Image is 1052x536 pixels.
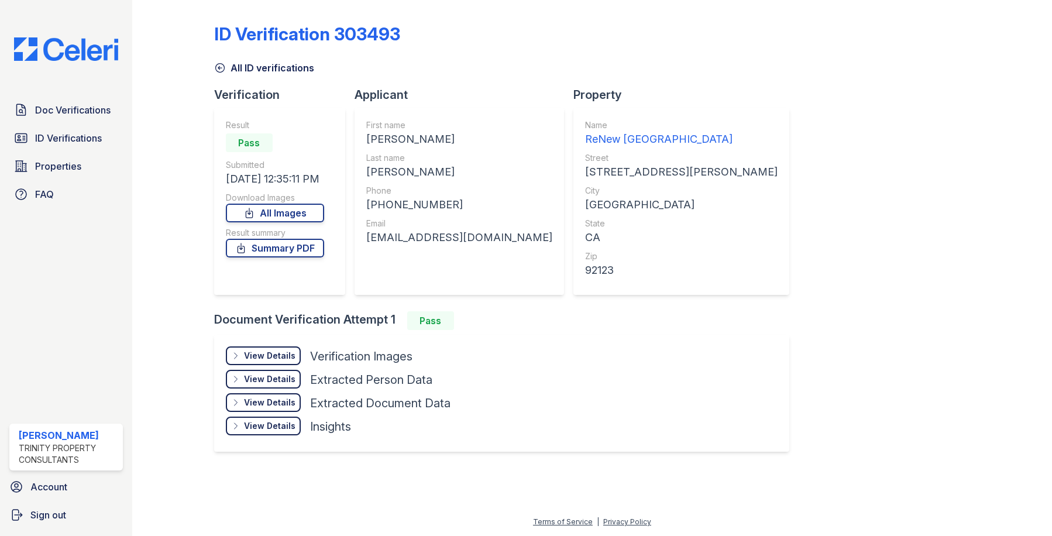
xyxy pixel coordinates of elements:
div: [PERSON_NAME] [366,164,552,180]
div: Email [366,218,552,229]
div: ReNew [GEOGRAPHIC_DATA] [585,131,778,147]
span: Doc Verifications [35,103,111,117]
div: Submitted [226,159,324,171]
img: CE_Logo_Blue-a8612792a0a2168367f1c8372b55b34899dd931a85d93a1a3d3e32e68fde9ad4.png [5,37,128,61]
div: Applicant [355,87,573,103]
div: Property [573,87,799,103]
span: ID Verifications [35,131,102,145]
a: Sign out [5,503,128,527]
div: Trinity Property Consultants [19,442,118,466]
div: Result summary [226,227,324,239]
div: Verification Images [310,348,412,365]
a: Account [5,475,128,499]
a: All ID verifications [214,61,314,75]
div: Extracted Document Data [310,395,451,411]
div: Pass [407,311,454,330]
div: View Details [244,420,295,432]
a: Doc Verifications [9,98,123,122]
a: Name ReNew [GEOGRAPHIC_DATA] [585,119,778,147]
a: All Images [226,204,324,222]
div: ID Verification 303493 [214,23,400,44]
div: CA [585,229,778,246]
div: Result [226,119,324,131]
div: Pass [226,133,273,152]
div: View Details [244,397,295,408]
div: [GEOGRAPHIC_DATA] [585,197,778,213]
div: City [585,185,778,197]
div: Last name [366,152,552,164]
a: Summary PDF [226,239,324,257]
div: Street [585,152,778,164]
div: View Details [244,373,295,385]
span: Sign out [30,508,66,522]
div: Insights [310,418,351,435]
a: ID Verifications [9,126,123,150]
div: Document Verification Attempt 1 [214,311,799,330]
div: [PHONE_NUMBER] [366,197,552,213]
div: [STREET_ADDRESS][PERSON_NAME] [585,164,778,180]
div: Name [585,119,778,131]
div: View Details [244,350,295,362]
a: Properties [9,154,123,178]
div: [PERSON_NAME] [19,428,118,442]
div: [EMAIL_ADDRESS][DOMAIN_NAME] [366,229,552,246]
span: Properties [35,159,81,173]
div: [DATE] 12:35:11 PM [226,171,324,187]
div: 92123 [585,262,778,279]
div: Zip [585,250,778,262]
div: Extracted Person Data [310,372,432,388]
div: First name [366,119,552,131]
a: Privacy Policy [603,517,651,526]
div: Verification [214,87,355,103]
div: State [585,218,778,229]
div: | [597,517,599,526]
div: Phone [366,185,552,197]
a: Terms of Service [533,517,593,526]
a: FAQ [9,183,123,206]
span: Account [30,480,67,494]
span: FAQ [35,187,54,201]
div: [PERSON_NAME] [366,131,552,147]
div: Download Images [226,192,324,204]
